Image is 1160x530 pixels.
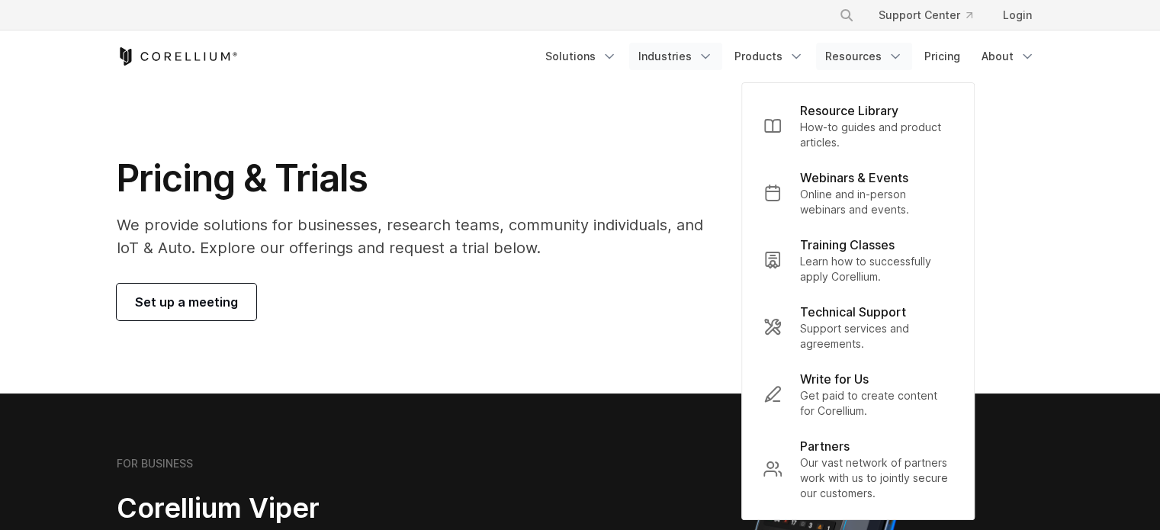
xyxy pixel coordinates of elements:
[800,101,898,120] p: Resource Library
[117,284,256,320] a: Set up a meeting
[629,43,722,70] a: Industries
[751,226,965,294] a: Training Classes Learn how to successfully apply Corellium.
[800,236,895,254] p: Training Classes
[800,169,908,187] p: Webinars & Events
[135,293,238,311] span: Set up a meeting
[833,2,860,29] button: Search
[117,47,238,66] a: Corellium Home
[536,43,626,70] a: Solutions
[751,428,965,510] a: Partners Our vast network of partners work with us to jointly secure our customers.
[117,491,507,525] h2: Corellium Viper
[800,321,953,352] p: Support services and agreements.
[816,43,912,70] a: Resources
[800,120,953,150] p: How-to guides and product articles.
[751,294,965,361] a: Technical Support Support services and agreements.
[800,303,906,321] p: Technical Support
[117,214,725,259] p: We provide solutions for businesses, research teams, community individuals, and IoT & Auto. Explo...
[800,455,953,501] p: Our vast network of partners work with us to jointly secure our customers.
[866,2,985,29] a: Support Center
[800,437,850,455] p: Partners
[800,187,953,217] p: Online and in-person webinars and events.
[117,457,193,471] h6: FOR BUSINESS
[117,156,725,201] h1: Pricing & Trials
[725,43,813,70] a: Products
[821,2,1044,29] div: Navigation Menu
[915,43,969,70] a: Pricing
[536,43,1044,70] div: Navigation Menu
[751,159,965,226] a: Webinars & Events Online and in-person webinars and events.
[800,388,953,419] p: Get paid to create content for Corellium.
[991,2,1044,29] a: Login
[800,254,953,284] p: Learn how to successfully apply Corellium.
[751,92,965,159] a: Resource Library How-to guides and product articles.
[800,370,869,388] p: Write for Us
[751,361,965,428] a: Write for Us Get paid to create content for Corellium.
[972,43,1044,70] a: About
